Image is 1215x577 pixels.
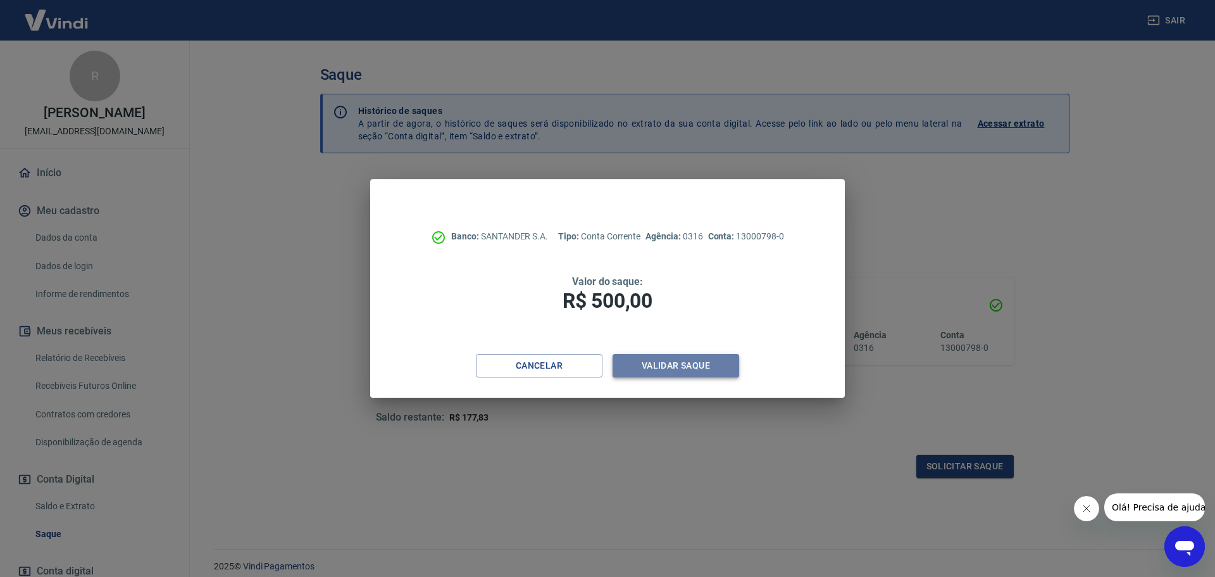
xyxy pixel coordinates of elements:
span: Banco: [451,231,481,241]
span: Conta: [708,231,737,241]
span: Tipo: [558,231,581,241]
p: 13000798-0 [708,230,784,243]
button: Cancelar [476,354,602,377]
p: SANTANDER S.A. [451,230,548,243]
iframe: Fechar mensagem [1074,496,1099,521]
span: R$ 500,00 [563,289,652,313]
span: Olá! Precisa de ajuda? [8,9,106,19]
p: Conta Corrente [558,230,640,243]
iframe: Botão para abrir a janela de mensagens [1164,526,1205,567]
iframe: Mensagem da empresa [1104,493,1205,521]
span: Valor do saque: [572,276,643,288]
p: 0316 [645,230,702,243]
span: Agência: [645,231,683,241]
button: Validar saque [613,354,739,377]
